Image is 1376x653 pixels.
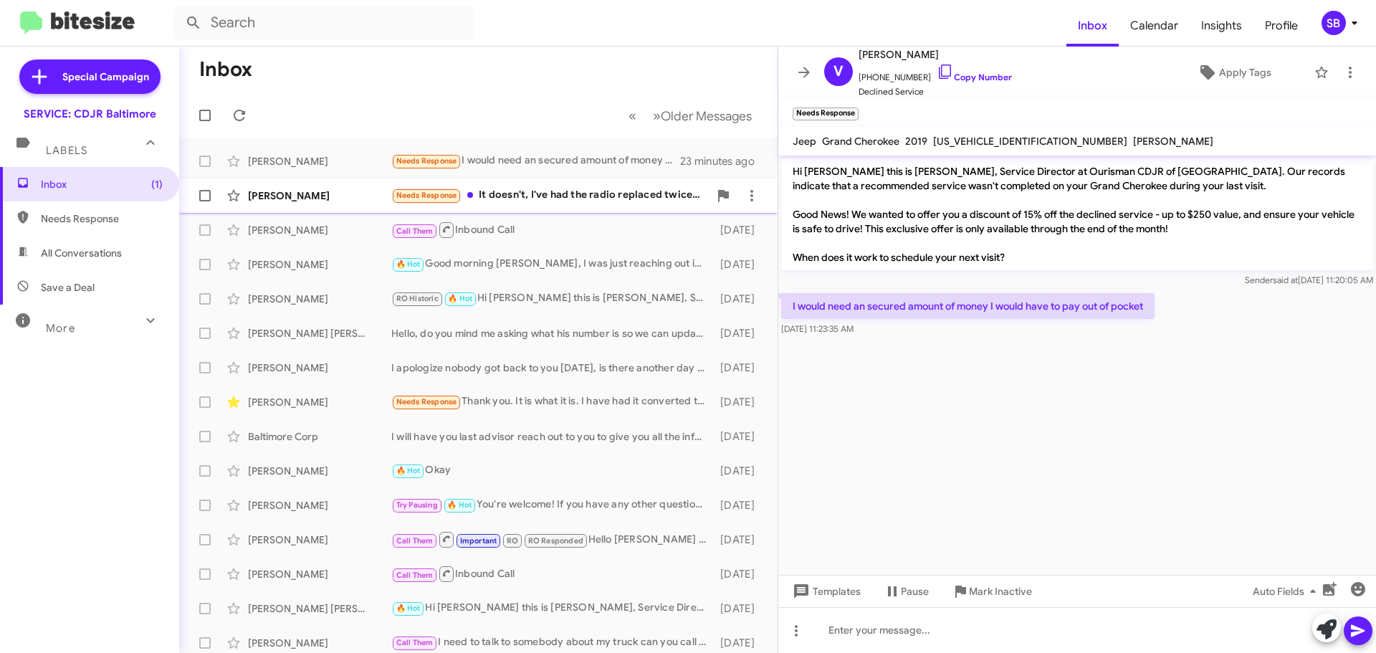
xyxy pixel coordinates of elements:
[248,567,391,581] div: [PERSON_NAME]
[1273,275,1298,285] span: said at
[781,158,1373,270] p: Hi [PERSON_NAME] this is [PERSON_NAME], Service Director at Ourisman CDJR of [GEOGRAPHIC_DATA]. O...
[1066,5,1119,47] a: Inbox
[1322,11,1346,35] div: SB
[859,46,1012,63] span: [PERSON_NAME]
[173,6,474,40] input: Search
[629,107,636,125] span: «
[391,394,713,410] div: Thank you. It is what it is. I have had it converted to a [PERSON_NAME] MOBILITY PLUS handicapped...
[1241,578,1333,604] button: Auto Fields
[396,156,457,166] span: Needs Response
[41,280,95,295] span: Save a Deal
[937,72,1012,82] a: Copy Number
[653,107,661,125] span: »
[822,135,899,148] span: Grand Cherokee
[644,101,760,130] button: Next
[460,536,497,545] span: Important
[713,292,766,306] div: [DATE]
[1309,11,1360,35] button: SB
[396,397,457,406] span: Needs Response
[793,135,816,148] span: Jeep
[391,565,713,583] div: Inbound Call
[1119,5,1190,47] span: Calendar
[248,533,391,547] div: [PERSON_NAME]
[248,601,391,616] div: [PERSON_NAME] [PERSON_NAME]
[448,294,472,303] span: 🔥 Hot
[713,326,766,340] div: [DATE]
[24,107,156,121] div: SERVICE: CDJR Baltimore
[248,464,391,478] div: [PERSON_NAME]
[713,636,766,650] div: [DATE]
[62,70,149,84] span: Special Campaign
[1219,59,1271,85] span: Apply Tags
[248,154,391,168] div: [PERSON_NAME]
[248,498,391,513] div: [PERSON_NAME]
[46,322,75,335] span: More
[199,58,252,81] h1: Inbox
[396,571,434,580] span: Call Them
[151,177,163,191] span: (1)
[396,604,421,613] span: 🔥 Hot
[793,108,859,120] small: Needs Response
[248,326,391,340] div: [PERSON_NAME] [PERSON_NAME]
[661,108,752,124] span: Older Messages
[778,578,872,604] button: Templates
[1160,59,1307,85] button: Apply Tags
[1133,135,1213,148] span: [PERSON_NAME]
[872,578,940,604] button: Pause
[396,536,434,545] span: Call Them
[391,326,713,340] div: Hello, do you mind me asking what his number is so we can update our records?
[41,211,163,226] span: Needs Response
[781,293,1155,319] p: I would need an secured amount of money I would have to pay out of pocket
[833,60,844,83] span: V
[713,567,766,581] div: [DATE]
[620,101,645,130] button: Previous
[248,292,391,306] div: [PERSON_NAME]
[396,500,438,510] span: Try Pausing
[713,395,766,409] div: [DATE]
[790,578,861,604] span: Templates
[859,85,1012,99] span: Declined Service
[528,536,583,545] span: RO Responded
[713,361,766,375] div: [DATE]
[933,135,1127,148] span: [US_VEHICLE_IDENTIFICATION_NUMBER]
[713,498,766,513] div: [DATE]
[46,144,87,157] span: Labels
[41,177,163,191] span: Inbox
[713,533,766,547] div: [DATE]
[391,497,713,513] div: You're welcome! If you have any other questions or need further assistance, feel free to ask. Hav...
[391,462,713,479] div: Okay
[248,189,391,203] div: [PERSON_NAME]
[1253,578,1322,604] span: Auto Fields
[680,154,766,168] div: 23 minutes ago
[391,153,680,169] div: I would need an secured amount of money I would have to pay out of pocket
[248,636,391,650] div: [PERSON_NAME]
[905,135,927,148] span: 2019
[396,259,421,269] span: 🔥 Hot
[713,257,766,272] div: [DATE]
[391,600,713,616] div: Hi [PERSON_NAME] this is [PERSON_NAME], Service Director at Ourisman CDJR of [GEOGRAPHIC_DATA]. J...
[391,429,713,444] div: I will have you last advisor reach out to you to give you all the information you need .
[391,290,713,307] div: Hi [PERSON_NAME] this is [PERSON_NAME], Service Director at Ourisman CDJR of [GEOGRAPHIC_DATA]. J...
[41,246,122,260] span: All Conversations
[447,500,472,510] span: 🔥 Hot
[713,223,766,237] div: [DATE]
[248,223,391,237] div: [PERSON_NAME]
[396,638,434,647] span: Call Them
[507,536,518,545] span: RO
[396,191,457,200] span: Needs Response
[391,634,713,651] div: I need to talk to somebody about my truck can you call me back
[1190,5,1253,47] a: Insights
[391,361,713,375] div: I apologize nobody got back to you [DATE], is there another day that would work for you?
[391,221,713,239] div: Inbound Call
[1253,5,1309,47] a: Profile
[391,530,713,548] div: Hello [PERSON_NAME] , I will have a advisor call you asap
[781,323,854,334] span: [DATE] 11:23:35 AM
[859,63,1012,85] span: [PHONE_NUMBER]
[19,59,161,94] a: Special Campaign
[248,429,391,444] div: Baltimore Corp
[713,601,766,616] div: [DATE]
[396,227,434,236] span: Call Them
[248,395,391,409] div: [PERSON_NAME]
